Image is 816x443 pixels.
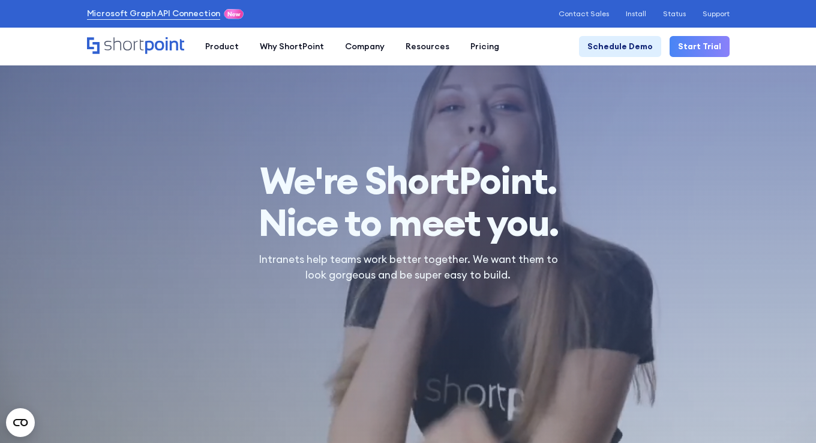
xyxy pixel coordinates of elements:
[670,36,730,57] a: Start Trial
[663,10,686,18] a: Status
[559,10,609,18] a: Contact Sales
[252,252,564,283] p: Intranets help teams work better together. We want them to look gorgeous and be super easy to build.
[335,36,395,57] a: Company
[250,36,335,57] a: Why ShortPoint
[252,160,564,243] h1: Nice to meet you.
[205,40,239,53] div: Product
[252,160,564,201] span: We're ShortPoint.
[626,10,646,18] a: Install
[195,36,250,57] a: Product
[87,7,221,20] a: Microsoft Graph API Connection
[87,37,185,55] a: Home
[703,10,730,18] a: Support
[600,304,816,443] iframe: Chat Widget
[579,36,661,57] a: Schedule Demo
[345,40,385,53] div: Company
[406,40,449,53] div: Resources
[470,40,499,53] div: Pricing
[395,36,460,57] a: Resources
[260,40,324,53] div: Why ShortPoint
[460,36,510,57] a: Pricing
[6,408,35,437] button: Open CMP widget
